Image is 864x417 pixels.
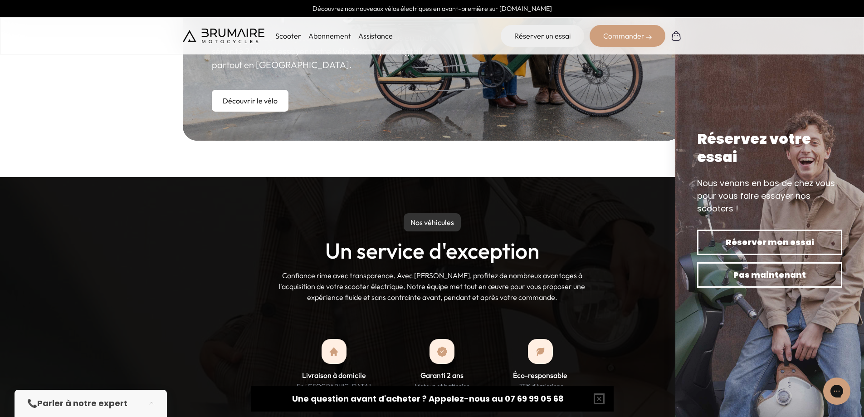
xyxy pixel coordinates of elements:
[329,347,339,357] img: bxs_home.png
[404,213,461,231] p: Nos véhicules
[671,30,682,41] img: Panier
[302,371,366,380] h3: Livraison à domicile
[358,31,393,40] a: Assistance
[183,29,264,43] img: Brumaire Motocycles
[325,239,539,263] h2: Un service d'exception
[273,270,591,303] p: Confiance rime avec transparence. Avec [PERSON_NAME], profitez de nombreux avantages à l'acquisit...
[212,90,288,112] a: Découvrir le vélo
[646,34,652,40] img: right-arrow-2.png
[308,31,351,40] a: Abonnement
[513,371,567,380] h3: Éco-responsable
[437,347,447,357] img: garanti.png
[517,382,563,391] p: -75% d'émissions
[590,25,665,47] div: Commander
[415,382,469,391] p: Moteur et batteries
[501,25,584,47] a: Réserver un essai
[819,374,855,408] iframe: Gorgias live chat messenger
[420,371,464,380] h3: Garanti 2 ans
[535,347,545,357] img: bxs_leaf.png
[275,30,301,41] p: Scooter
[297,382,371,391] p: En [GEOGRAPHIC_DATA]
